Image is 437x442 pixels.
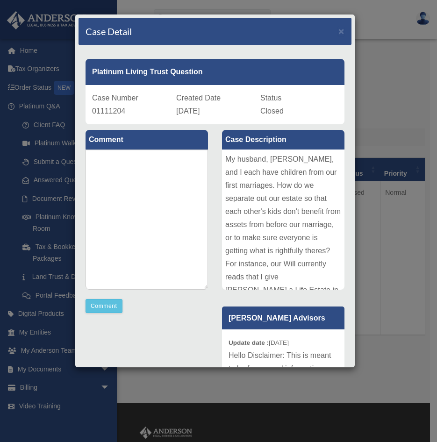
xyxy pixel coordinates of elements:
[86,299,122,313] button: Comment
[260,107,284,115] span: Closed
[222,150,344,290] div: My husband, [PERSON_NAME], and I each have children from our first marriages. How do we separate ...
[86,59,344,85] div: Platinum Living Trust Question
[92,107,125,115] span: 01111204
[229,339,269,346] b: Update date :
[260,94,281,102] span: Status
[338,26,344,36] span: ×
[222,130,344,150] label: Case Description
[86,130,208,150] label: Comment
[92,94,138,102] span: Case Number
[176,94,221,102] span: Created Date
[176,107,200,115] span: [DATE]
[338,26,344,36] button: Close
[229,339,289,346] small: [DATE]
[222,307,344,329] p: [PERSON_NAME] Advisors
[86,25,132,38] h4: Case Detail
